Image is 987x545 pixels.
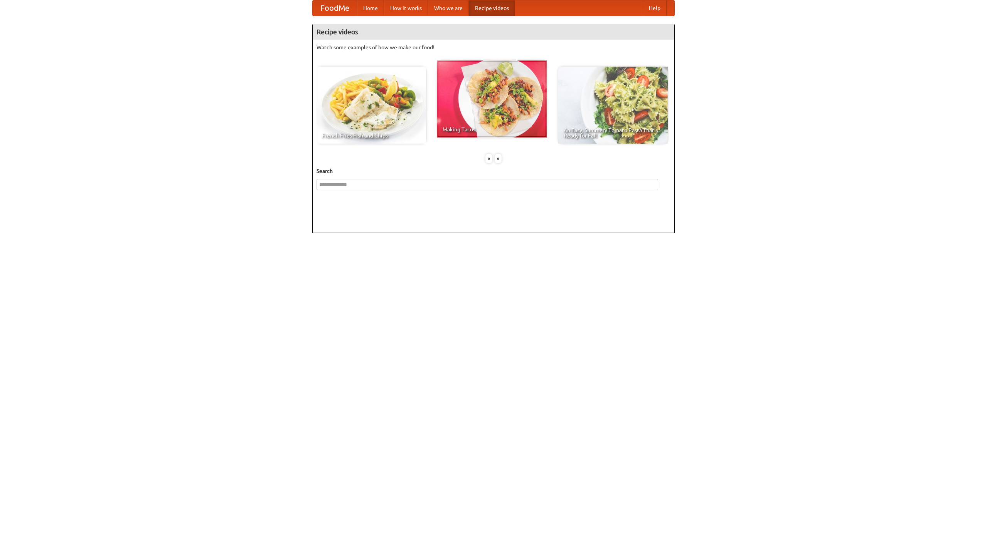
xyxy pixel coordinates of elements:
[643,0,667,16] a: Help
[313,0,357,16] a: FoodMe
[322,133,421,138] span: French Fries Fish and Chips
[384,0,428,16] a: How it works
[443,127,541,132] span: Making Tacos
[317,167,670,175] h5: Search
[495,154,502,163] div: »
[428,0,469,16] a: Who we are
[313,24,674,40] h4: Recipe videos
[564,127,662,138] span: An Easy, Summery Tomato Pasta That's Ready for Fall
[317,67,426,144] a: French Fries Fish and Chips
[558,67,668,144] a: An Easy, Summery Tomato Pasta That's Ready for Fall
[485,154,492,163] div: «
[357,0,384,16] a: Home
[469,0,515,16] a: Recipe videos
[317,44,670,51] p: Watch some examples of how we make our food!
[437,60,547,138] a: Making Tacos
